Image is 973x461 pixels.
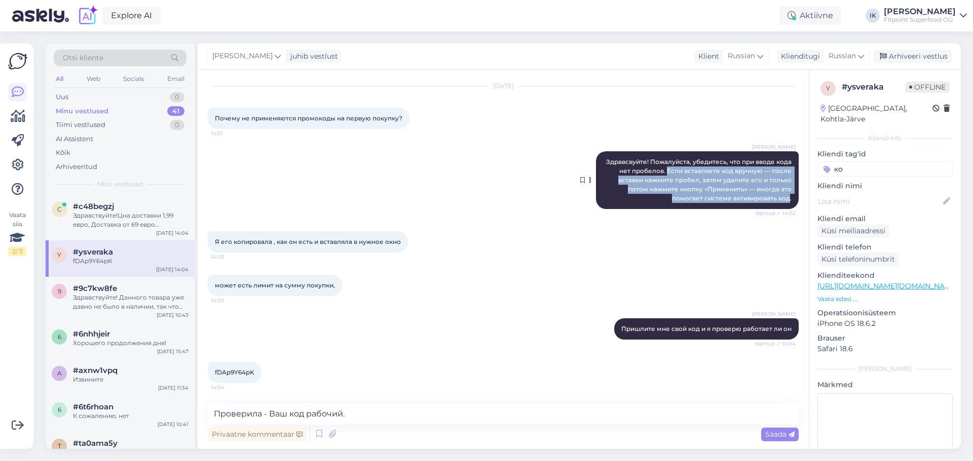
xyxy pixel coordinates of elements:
[817,270,953,281] p: Klienditeekond
[54,72,65,86] div: All
[158,421,189,428] div: [DATE] 10:41
[884,16,956,24] div: Fitpoint Superfood OÜ
[73,339,189,348] div: Хорошего продолжения дня!
[97,180,143,189] span: Minu vestlused
[57,205,62,213] span: c
[779,7,841,25] div: Aktiivne
[8,211,26,256] div: Vaata siia
[58,333,61,341] span: 6
[58,406,61,413] span: 6
[165,72,186,86] div: Email
[211,130,249,137] span: 14:01
[817,344,953,354] p: Safari 18.6
[817,308,953,318] p: Operatsioonisüsteem
[215,281,335,289] span: может есть лимит на сумму покупки,
[817,318,953,329] p: iPhone OS 18.6.2
[752,143,796,151] span: [PERSON_NAME]
[73,293,189,311] div: Здравствуйте! Данного товара уже давно не было в наличии, так что скорее всего его больше не будет.
[8,247,26,256] div: 2 / 3
[208,81,799,91] div: [DATE]
[829,51,856,62] span: Russian
[56,120,105,130] div: Tiimi vestlused
[817,364,953,373] div: [PERSON_NAME]
[621,325,792,332] span: Пришлите мне свой код и я проверю работает ли он
[58,287,61,295] span: 9
[756,209,796,217] span: Nähtud ✓ 14:02
[215,238,401,245] span: Я его копировала , как он есть и вставляла в нужное окно
[85,72,102,86] div: Web
[842,81,905,93] div: # ysveraka
[817,380,953,390] p: Märkmed
[73,202,114,211] span: #c48begzj
[818,196,941,207] input: Lisa nimi
[884,8,967,24] a: [PERSON_NAME]Fitpoint Superfood OÜ
[156,229,189,237] div: [DATE] 14:04
[905,81,950,93] span: Offline
[77,5,98,26] img: explore-ai
[170,120,184,130] div: 0
[73,366,118,375] span: #axnw1vpq
[211,297,249,304] span: 14:03
[73,402,114,411] span: #6t6rhoan
[56,162,97,172] div: Arhiveeritud
[817,281,958,290] a: [URL][DOMAIN_NAME][DOMAIN_NAME]
[167,106,184,116] div: 41
[73,375,189,384] div: Извините
[56,92,68,102] div: Uus
[817,214,953,224] p: Kliendi email
[158,384,189,392] div: [DATE] 11:34
[817,333,953,344] p: Brauser
[157,311,189,319] div: [DATE] 10:43
[817,242,953,253] p: Kliendi telefon
[73,247,113,257] span: #ysveraka
[170,92,184,102] div: 0
[817,149,953,159] p: Kliendi tag'id
[57,369,62,377] span: a
[874,50,952,63] div: Arhiveeri vestlus
[156,266,189,273] div: [DATE] 14:04
[215,368,254,376] span: fDAp9Y64pK
[694,51,719,62] div: Klient
[157,348,189,355] div: [DATE] 15:47
[817,134,953,143] div: Kliendi info
[728,51,755,62] span: Russian
[286,51,338,62] div: juhib vestlust
[752,310,796,318] span: [PERSON_NAME]
[817,224,889,238] div: Küsi meiliaadressi
[73,411,189,421] div: К сожалению, нет
[56,106,108,116] div: Minu vestlused
[215,114,402,122] span: Почему не применяются промокоды на первую покупку?
[817,295,953,304] p: Vaata edasi ...
[73,211,189,229] div: Здравствуйте!Цна доставки 1,99 евро, Доставка от 69 евро бесплатная. Посылка прибывает в автомат ...
[211,384,249,391] span: 14:04
[817,253,899,266] div: Küsi telefoninumbrit
[606,158,793,202] span: Здравсвуйте! Пожалуйста, убедитесь, что при вводе кода нет пробелов. Если вставляете код вручную ...
[56,148,70,158] div: Kõik
[212,51,273,62] span: [PERSON_NAME]
[884,8,956,16] div: [PERSON_NAME]
[102,7,161,24] a: Explore AI
[866,9,880,23] div: IK
[121,72,146,86] div: Socials
[58,442,61,450] span: t
[73,284,117,293] span: #9c7kw8fe
[820,103,932,124] div: [GEOGRAPHIC_DATA], Kohtla-Järve
[211,253,249,261] span: 14:03
[777,51,820,62] div: Klienditugi
[8,52,27,71] img: Askly Logo
[57,251,61,259] span: y
[208,403,799,425] textarea: Проверила - Ваш код рабочий.
[208,428,307,441] div: Privaatne kommentaar
[73,329,110,339] span: #6nhhjeir
[755,340,796,348] span: Nähtud ✓ 14:04
[56,134,93,144] div: AI Assistent
[63,53,103,63] span: Otsi kliente
[73,448,189,457] div: Почему уго не купить?
[73,257,189,266] div: fDAp9Y64pK
[817,181,953,191] p: Kliendi nimi
[826,85,830,92] span: y
[817,161,953,177] input: Lisa tag
[73,439,118,448] span: #ta0ama5y
[765,430,795,439] span: Saada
